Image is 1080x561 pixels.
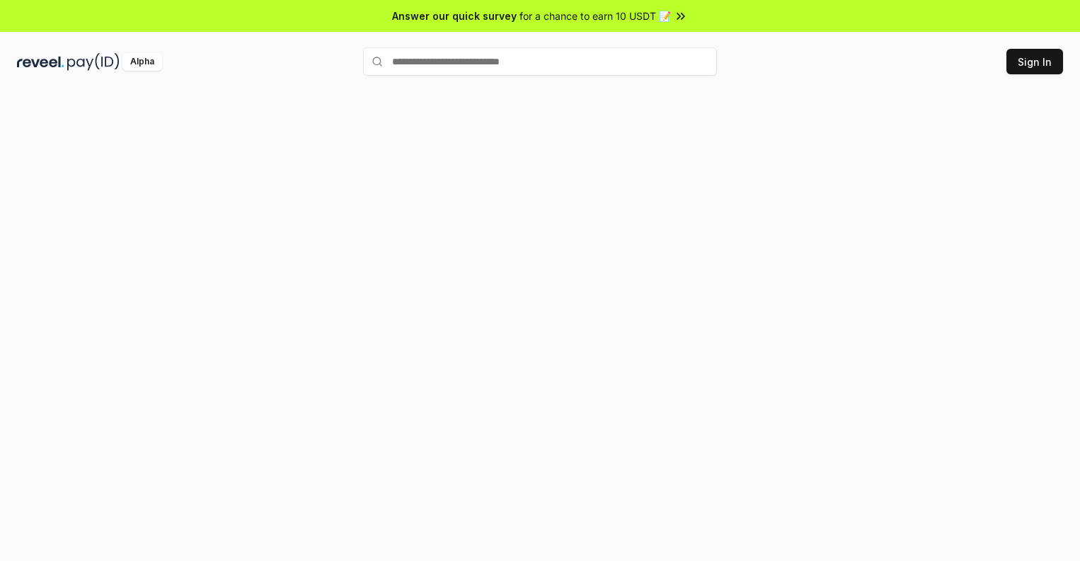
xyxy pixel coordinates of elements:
[122,53,162,71] div: Alpha
[519,8,671,23] span: for a chance to earn 10 USDT 📝
[392,8,517,23] span: Answer our quick survey
[67,53,120,71] img: pay_id
[1006,49,1063,74] button: Sign In
[17,53,64,71] img: reveel_dark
